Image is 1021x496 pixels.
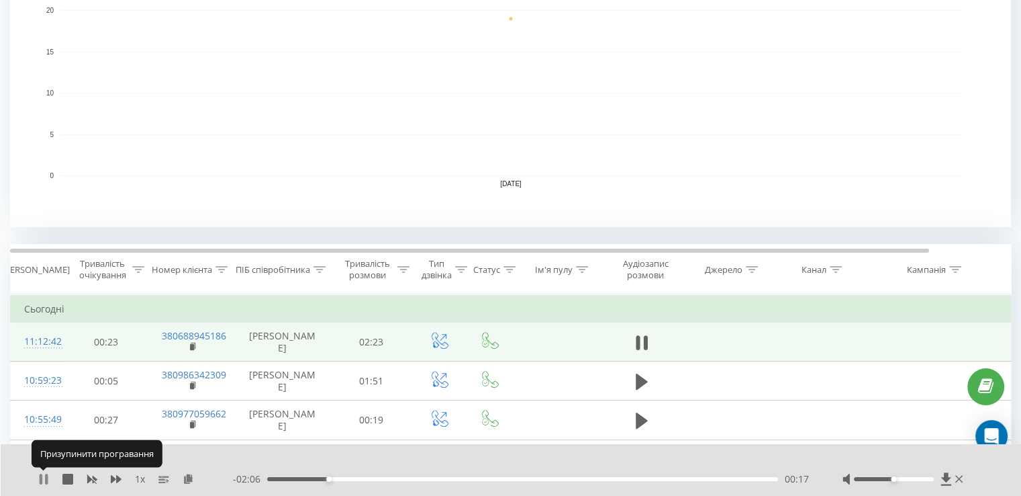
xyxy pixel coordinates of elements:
[330,362,414,401] td: 01:51
[341,258,394,281] div: Тривалість розмови
[2,264,70,276] div: [PERSON_NAME]
[236,323,330,362] td: [PERSON_NAME]
[46,7,54,14] text: 20
[705,264,742,276] div: Джерело
[785,472,809,486] span: 00:17
[236,362,330,401] td: [PERSON_NAME]
[422,258,452,281] div: Тип дзвінка
[162,329,226,342] a: 380688945186
[907,264,946,276] div: Кампанія
[162,407,226,420] a: 380977059662
[64,323,148,362] td: 00:23
[233,472,267,486] span: - 02:06
[801,264,826,276] div: Канал
[500,180,522,188] text: [DATE]
[975,420,1008,452] div: Open Intercom Messenger
[24,368,51,394] div: 10:59:23
[64,401,148,440] td: 00:27
[473,264,500,276] div: Статус
[76,258,129,281] div: Тривалість очікування
[236,264,310,276] div: ПІБ співробітника
[330,323,414,362] td: 02:23
[32,440,162,467] div: Призупинити програвання
[162,368,226,381] a: 380986342309
[46,48,54,56] text: 15
[236,401,330,440] td: [PERSON_NAME]
[46,89,54,97] text: 10
[64,362,148,401] td: 00:05
[891,477,896,482] div: Accessibility label
[535,264,573,276] div: Ім'я пулу
[135,472,145,486] span: 1 x
[236,440,330,479] td: [PERSON_NAME]
[24,329,51,355] div: 11:12:42
[613,258,678,281] div: Аудіозапис розмови
[50,131,54,138] text: 5
[330,440,414,479] td: 00:00
[152,264,212,276] div: Номер клієнта
[24,407,51,433] div: 10:55:49
[50,172,54,179] text: 0
[326,477,332,482] div: Accessibility label
[330,401,414,440] td: 00:19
